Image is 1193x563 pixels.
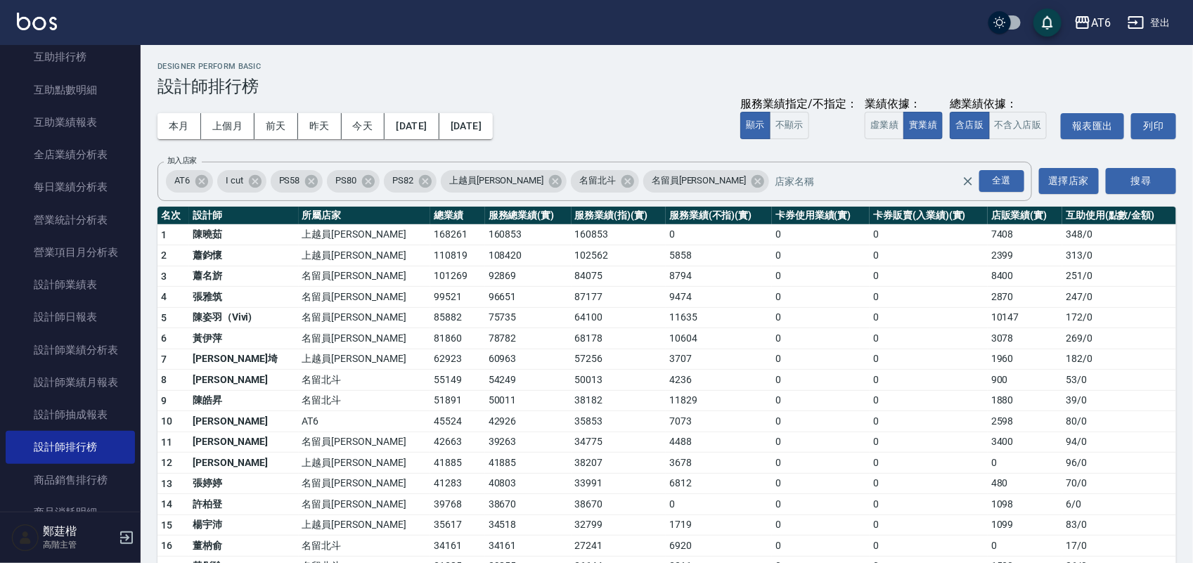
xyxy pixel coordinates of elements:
td: 0 [772,515,870,536]
td: 3678 [666,453,772,474]
td: 54249 [485,370,572,391]
td: 0 [870,453,988,474]
div: I cut [217,170,266,193]
td: 35853 [572,411,666,432]
td: 27241 [572,536,666,557]
td: 160853 [572,224,666,245]
a: 商品消耗明細 [6,496,135,529]
div: AT6 [166,170,213,193]
td: 0 [870,494,988,515]
td: 96651 [485,287,572,308]
td: 110819 [430,245,485,266]
td: 1099 [988,515,1062,536]
td: 7073 [666,411,772,432]
td: 81860 [430,328,485,349]
a: 營業統計分析表 [6,204,135,236]
td: 168261 [430,224,485,245]
button: 不顯示 [770,112,809,139]
a: 互助業績報表 [6,106,135,138]
span: 3 [161,271,167,282]
button: save [1033,8,1062,37]
td: 38670 [572,494,666,515]
label: 加入店家 [167,155,197,166]
td: 蕭鈞懷 [189,245,299,266]
td: 11829 [666,390,772,411]
a: 設計師業績表 [6,268,135,301]
td: 34161 [485,536,572,557]
td: 34161 [430,536,485,557]
th: 互助使用(點數/金額) [1062,207,1176,225]
div: PS58 [271,170,323,193]
h3: 設計師排行榜 [157,77,1176,96]
td: 9474 [666,287,772,308]
td: 10604 [666,328,772,349]
td: 70 / 0 [1062,473,1176,494]
td: 11635 [666,307,772,328]
div: 服務業績指定/不指定： [740,97,858,112]
span: 5 [161,312,167,323]
td: 50013 [572,370,666,391]
td: 0 [666,224,772,245]
td: 108420 [485,245,572,266]
td: 名留北斗 [299,536,430,557]
td: 0 [772,473,870,494]
td: 名留員[PERSON_NAME] [299,328,430,349]
td: 269 / 0 [1062,328,1176,349]
td: 0 [988,453,1062,474]
th: 所屬店家 [299,207,430,225]
a: 互助排行榜 [6,41,135,73]
td: 68178 [572,328,666,349]
button: 搜尋 [1106,168,1176,194]
td: 張雅筑 [189,287,299,308]
td: [PERSON_NAME] [189,453,299,474]
span: 4 [161,291,167,302]
button: 選擇店家 [1039,168,1100,194]
button: 虛業績 [865,112,904,139]
td: 99521 [430,287,485,308]
th: 服務業績(指)(實) [572,207,666,225]
td: 75735 [485,307,572,328]
td: 4236 [666,370,772,391]
div: PS82 [384,170,437,193]
td: 0 [870,370,988,391]
td: 名留員[PERSON_NAME] [299,307,430,328]
td: 5858 [666,245,772,266]
td: 348 / 0 [1062,224,1176,245]
td: 上越員[PERSON_NAME] [299,245,430,266]
a: 設計師抽成報表 [6,399,135,431]
td: 247 / 0 [1062,287,1176,308]
span: 名留北斗 [571,174,624,188]
button: 列印 [1131,113,1176,139]
td: 42663 [430,432,485,453]
td: 8794 [666,266,772,287]
td: 0 [772,432,870,453]
button: [DATE] [385,113,439,139]
td: 34775 [572,432,666,453]
td: 0 [870,390,988,411]
span: AT6 [166,174,198,188]
td: 35617 [430,515,485,536]
td: 名留員[PERSON_NAME] [299,287,430,308]
button: 不含入店販 [989,112,1047,139]
td: 57256 [572,349,666,370]
span: PS80 [327,174,365,188]
td: 許柏登 [189,494,299,515]
button: 本月 [157,113,201,139]
td: AT6 [299,411,430,432]
td: 0 [870,224,988,245]
td: 0 [772,328,870,349]
td: [PERSON_NAME] [189,432,299,453]
td: 0 [772,370,870,391]
td: 87177 [572,287,666,308]
td: 0 [988,536,1062,557]
span: 16 [161,540,173,551]
td: 蕭名旂 [189,266,299,287]
h2: Designer Perform Basic [157,62,1176,71]
td: 38670 [485,494,572,515]
th: 服務業績(不指)(實) [666,207,772,225]
td: 0 [870,245,988,266]
td: 0 [772,390,870,411]
td: 1098 [988,494,1062,515]
span: 14 [161,498,173,510]
button: 報表匯出 [1061,113,1124,139]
